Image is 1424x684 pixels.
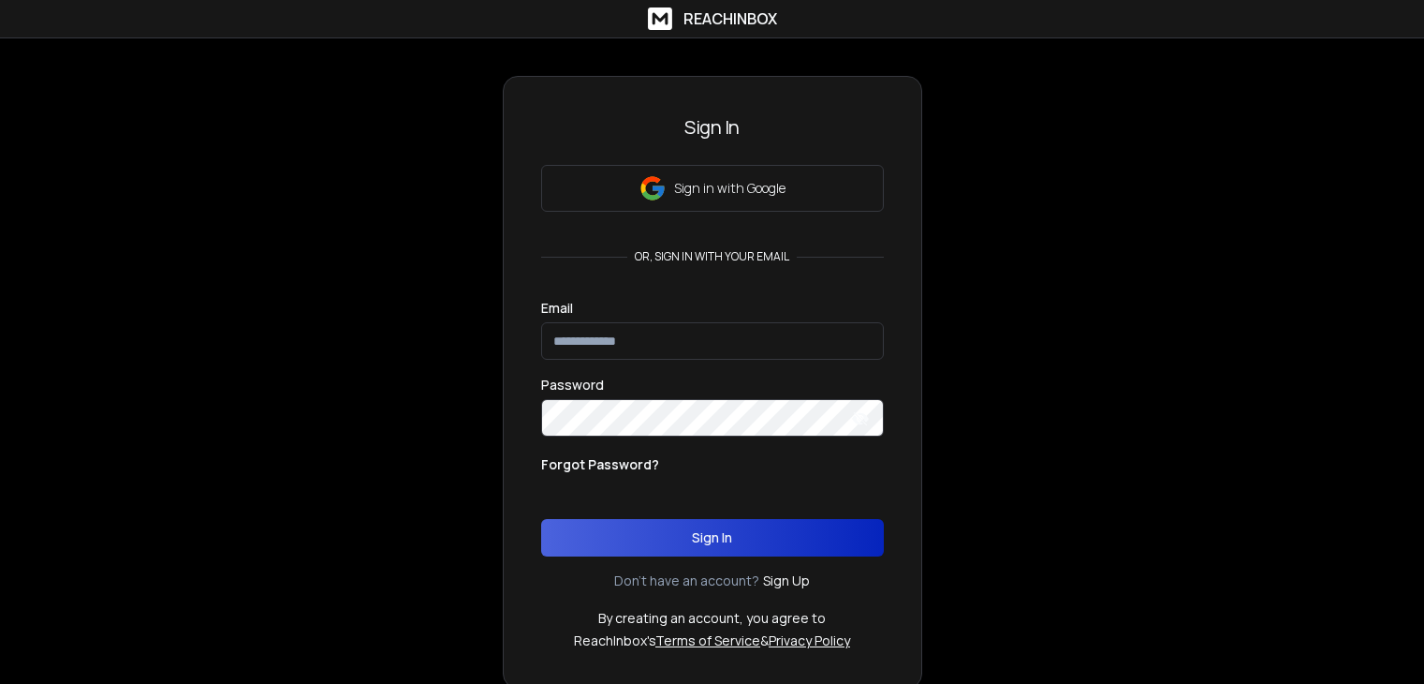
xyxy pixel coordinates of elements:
p: By creating an account, you agree to [598,609,826,628]
button: Sign In [541,519,884,557]
label: Password [541,379,604,392]
p: Forgot Password? [541,455,659,474]
button: Sign in with Google [541,165,884,212]
p: ReachInbox's & [574,632,850,650]
h3: Sign In [541,114,884,141]
p: Sign in with Google [674,179,785,198]
a: ReachInbox [648,7,777,30]
p: Don't have an account? [614,572,759,590]
a: Privacy Policy [769,632,850,649]
a: Sign Up [763,572,810,590]
h1: ReachInbox [683,7,777,30]
a: Terms of Service [655,632,760,649]
p: or, sign in with your email [627,249,797,264]
label: Email [541,302,573,315]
